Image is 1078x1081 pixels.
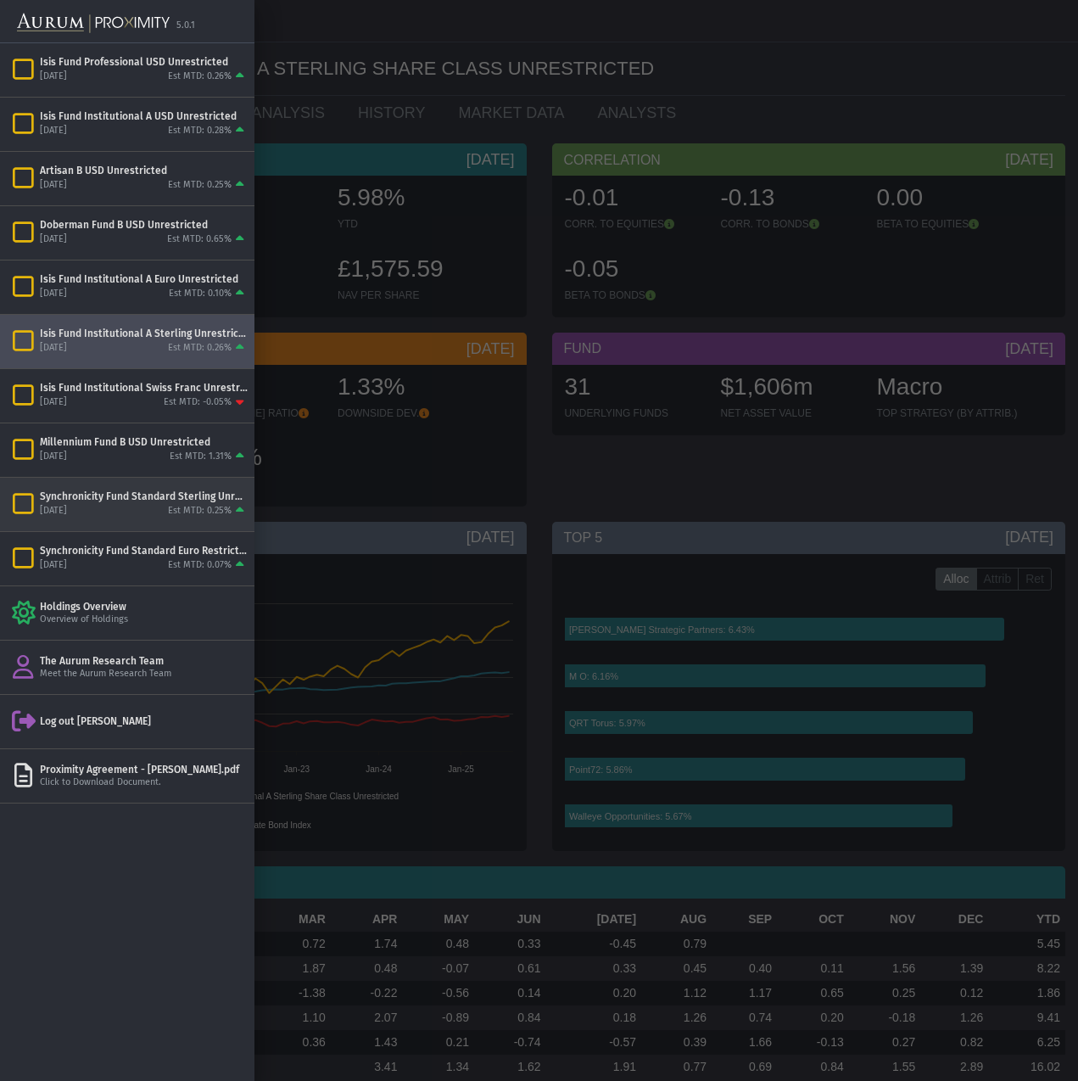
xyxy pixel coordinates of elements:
[40,613,248,626] div: Overview of Holdings
[176,20,195,32] div: 5.0.1
[40,505,67,518] div: [DATE]
[40,109,248,123] div: Isis Fund Institutional A USD Unrestricted
[40,654,248,668] div: The Aurum Research Team
[40,164,248,177] div: Artisan B USD Unrestricted
[40,125,67,137] div: [DATE]
[40,776,248,789] div: Click to Download Document.
[40,179,67,192] div: [DATE]
[164,396,232,409] div: Est MTD: -0.05%
[40,218,248,232] div: Doberman Fund B USD Unrestricted
[40,600,248,613] div: Holdings Overview
[167,233,232,246] div: Est MTD: 0.65%
[40,70,67,83] div: [DATE]
[40,763,248,776] div: Proximity Agreement - [PERSON_NAME].pdf
[17,4,170,42] img: Aurum-Proximity%20white.svg
[40,490,248,503] div: Synchronicity Fund Standard Sterling Unrestricted
[168,125,232,137] div: Est MTD: 0.28%
[40,272,248,286] div: Isis Fund Institutional A Euro Unrestricted
[40,435,248,449] div: Millennium Fund B USD Unrestricted
[40,55,248,69] div: Isis Fund Professional USD Unrestricted
[40,668,248,681] div: Meet the Aurum Research Team
[40,559,67,572] div: [DATE]
[40,233,67,246] div: [DATE]
[40,451,67,463] div: [DATE]
[170,451,232,463] div: Est MTD: 1.31%
[168,179,232,192] div: Est MTD: 0.25%
[168,559,232,572] div: Est MTD: 0.07%
[40,327,248,340] div: Isis Fund Institutional A Sterling Unrestricted
[40,544,248,557] div: Synchronicity Fund Standard Euro Restricted
[40,381,248,395] div: Isis Fund Institutional Swiss Franc Unrestricted
[40,288,67,300] div: [DATE]
[168,70,232,83] div: Est MTD: 0.26%
[169,288,232,300] div: Est MTD: 0.10%
[40,714,248,728] div: Log out [PERSON_NAME]
[168,505,232,518] div: Est MTD: 0.25%
[40,342,67,355] div: [DATE]
[40,396,67,409] div: [DATE]
[168,342,232,355] div: Est MTD: 0.26%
